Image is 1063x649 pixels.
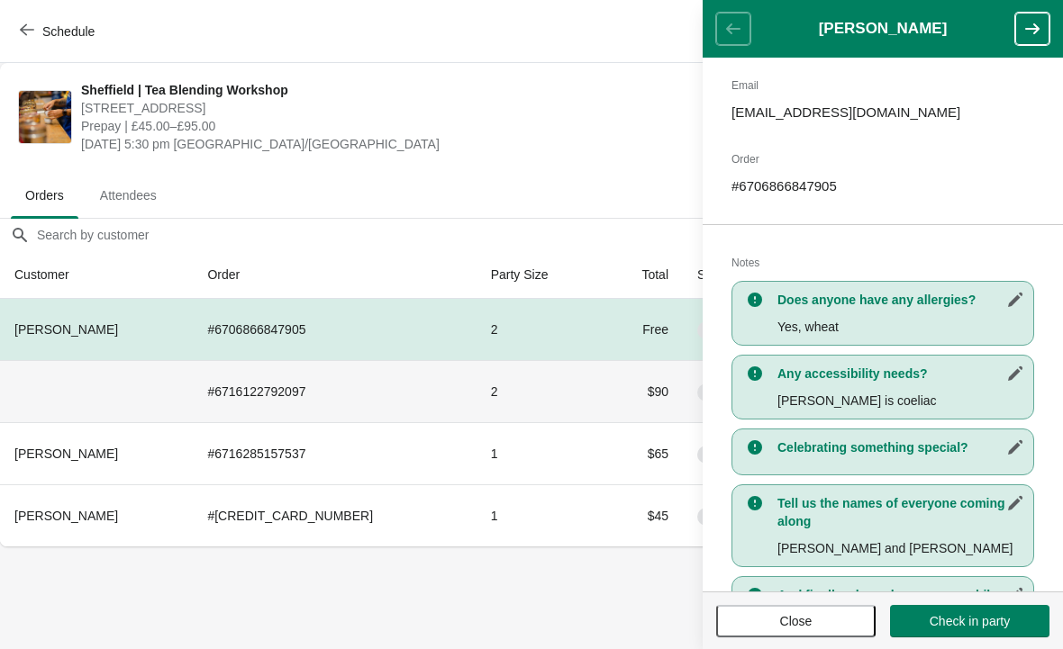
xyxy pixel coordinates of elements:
[731,77,1034,95] h2: Email
[777,539,1024,557] p: [PERSON_NAME] and [PERSON_NAME]
[477,484,603,546] td: 1
[477,360,603,422] td: 2
[750,20,1015,38] h1: [PERSON_NAME]
[81,135,723,153] span: [DATE] 5:30 pm [GEOGRAPHIC_DATA]/[GEOGRAPHIC_DATA]
[777,318,1024,336] p: Yes, wheat
[193,299,476,360] td: # 6706866847905
[36,219,1063,251] input: Search by customer
[81,81,723,99] span: Sheffield | Tea Blending Workshop
[602,422,683,484] td: $65
[777,494,1024,530] h3: Tell us the names of everyone coming along
[731,104,1034,122] p: [EMAIL_ADDRESS][DOMAIN_NAME]
[683,251,793,299] th: Status
[86,179,171,212] span: Attendees
[193,360,476,422] td: # 6716122792097
[731,177,1034,195] p: # 6706866847905
[477,251,603,299] th: Party Size
[777,392,1024,410] p: [PERSON_NAME] is coeliac
[81,117,723,135] span: Prepay | £45.00–£95.00
[777,438,1024,456] h3: Celebrating something special?
[9,15,109,48] button: Schedule
[477,422,603,484] td: 1
[777,291,1024,309] h3: Does anyone have any allergies?
[602,299,683,360] td: Free
[477,299,603,360] td: 2
[42,24,95,39] span: Schedule
[716,605,876,637] button: Close
[777,365,1024,383] h3: Any accessibility needs?
[14,509,118,523] span: [PERSON_NAME]
[731,150,1034,168] h2: Order
[890,605,1049,637] button: Check in party
[81,99,723,117] span: [STREET_ADDRESS]
[14,446,118,461] span: [PERSON_NAME]
[602,484,683,546] td: $45
[193,484,476,546] td: # [CREDIT_CARD_NUMBER]
[14,322,118,337] span: [PERSON_NAME]
[11,179,78,212] span: Orders
[602,360,683,422] td: $90
[930,614,1010,628] span: Check in party
[780,614,813,628] span: Close
[777,586,1024,622] h3: And finally, please leave your mobile number here
[19,91,71,143] img: Sheffield | Tea Blending Workshop
[731,254,1034,272] h2: Notes
[193,422,476,484] td: # 6716285157537
[602,251,683,299] th: Total
[193,251,476,299] th: Order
